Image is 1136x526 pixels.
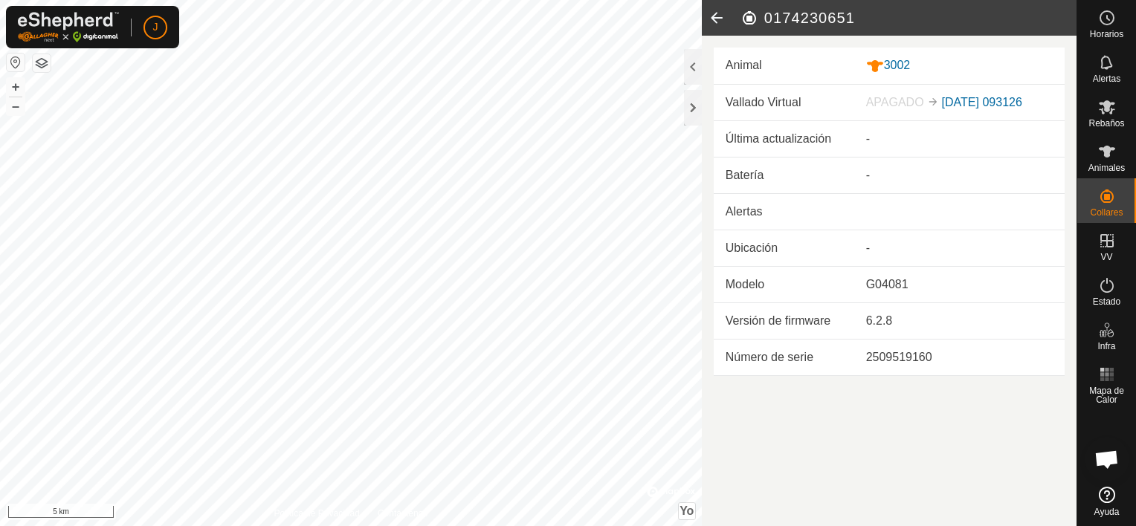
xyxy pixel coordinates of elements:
span: Animales [1088,163,1125,172]
a: [DATE] 093126 [942,96,1022,108]
div: 2509519160 [866,348,1053,366]
td: Última actualización [714,121,854,158]
td: Modelo [714,266,854,302]
a: Contáctenos [378,507,427,520]
td: Vallado Virtual [714,85,854,121]
img: hasta [927,96,939,108]
a: Política de Privacidad [274,507,359,520]
div: - [866,166,1053,184]
td: Número de serie [714,339,854,375]
span: Alertas [1093,74,1120,83]
font: 3002 [884,59,911,71]
span: VV [1100,253,1112,262]
span: Ayuda [1094,507,1120,516]
a: Ayuda [1077,481,1136,522]
div: - [866,130,1053,148]
span: Estado [1093,297,1120,306]
button: Capas del Mapa [33,54,51,72]
button: Yo [679,503,695,519]
button: Restablecer Mapa [7,53,25,71]
td: Animal [714,48,854,84]
button: – [7,97,25,115]
button: + [7,78,25,96]
span: Yo [680,504,694,517]
div: - [866,239,1053,257]
td: Versión de firmware [714,302,854,339]
td: Alertas [714,193,854,230]
div: G04081 [866,276,1053,293]
td: Ubicación [714,230,854,266]
span: Horarios [1090,30,1123,39]
span: Collares [1090,208,1123,217]
td: Batería [714,157,854,193]
div: 6.2.8 [866,312,1053,330]
div: Chat abierto [1085,437,1129,481]
span: Infra [1097,342,1115,351]
span: APAGADO [866,96,924,108]
span: Mapa de Calor [1081,386,1132,404]
span: Rebaños [1088,119,1124,128]
img: Logo Gallagher [18,12,119,42]
h2: 0174230651 [740,9,1077,27]
span: J [153,19,158,35]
